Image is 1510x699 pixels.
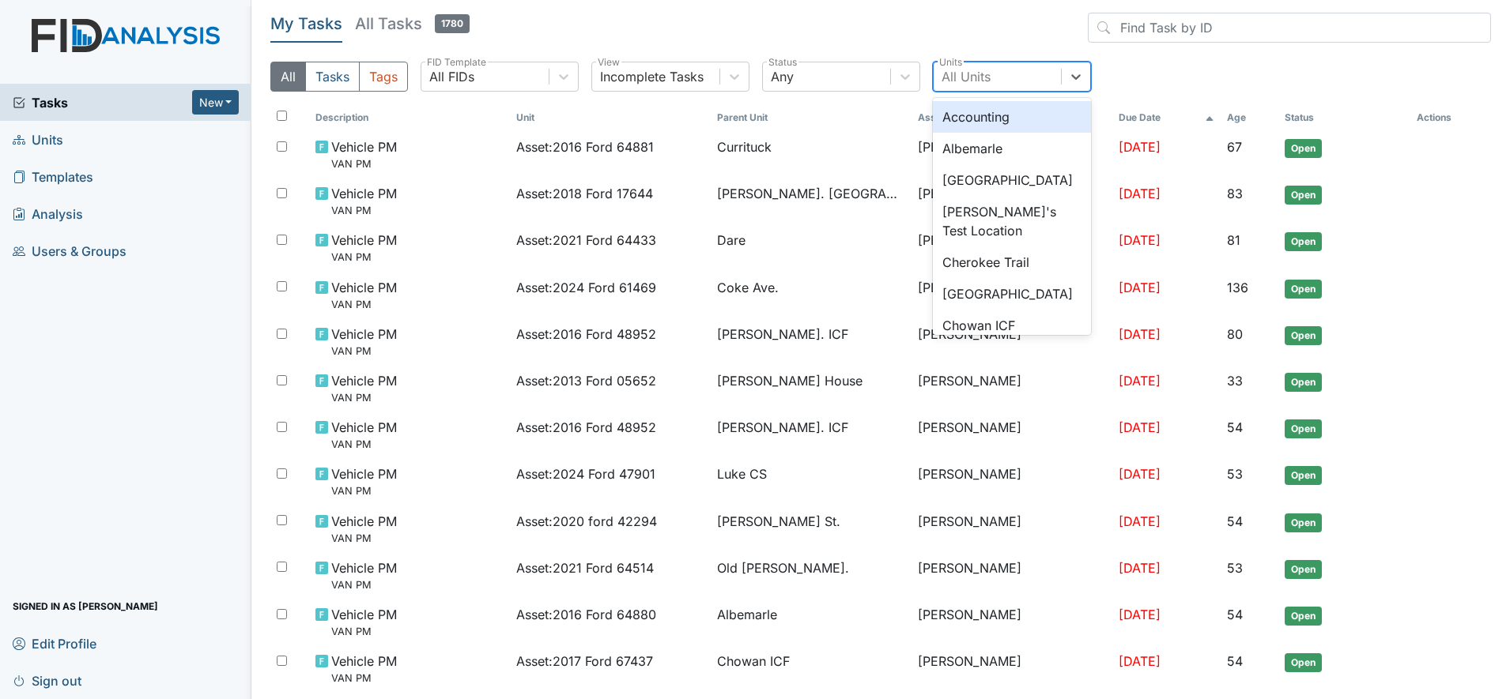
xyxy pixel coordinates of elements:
[331,184,397,218] span: Vehicle PM VAN PM
[516,231,656,250] span: Asset : 2021 Ford 64433
[1119,560,1161,576] span: [DATE]
[13,201,83,226] span: Analysis
[359,62,408,92] button: Tags
[942,67,991,86] div: All Units
[13,164,93,189] span: Templates
[1221,104,1278,131] th: Toggle SortBy
[933,246,1091,278] div: Cherokee Trail
[717,464,767,483] span: Luke CS
[1227,513,1243,529] span: 54
[1119,186,1161,201] span: [DATE]
[912,645,1112,692] td: [PERSON_NAME]
[1119,232,1161,248] span: [DATE]
[933,310,1091,341] div: Chowan ICF
[331,624,397,639] small: VAN PM
[1285,139,1322,158] span: Open
[435,14,470,33] span: 1780
[1227,139,1242,155] span: 67
[331,558,397,592] span: Vehicle PM VAN PM
[912,365,1112,412] td: [PERSON_NAME]
[933,133,1091,164] div: Albemarle
[13,668,81,693] span: Sign out
[331,531,397,546] small: VAN PM
[1285,466,1322,485] span: Open
[912,224,1112,271] td: [PERSON_NAME]
[13,631,96,656] span: Edit Profile
[277,111,287,121] input: Toggle All Rows Selected
[331,652,397,686] span: Vehicle PM VAN PM
[1227,326,1243,342] span: 80
[912,458,1112,505] td: [PERSON_NAME]
[717,325,848,344] span: [PERSON_NAME]. ICF
[1285,232,1322,251] span: Open
[1119,466,1161,482] span: [DATE]
[1285,653,1322,672] span: Open
[1410,104,1489,131] th: Actions
[717,512,840,531] span: [PERSON_NAME] St.
[331,418,397,452] span: Vehicle PM VAN PM
[1227,607,1243,622] span: 54
[331,344,397,359] small: VAN PM
[516,137,654,156] span: Asset : 2016 Ford 64881
[331,671,397,686] small: VAN PM
[516,278,656,297] span: Asset : 2024 Ford 61469
[331,231,397,265] span: Vehicle PM VAN PM
[309,104,510,131] th: Toggle SortBy
[933,196,1091,246] div: [PERSON_NAME]'s Test Location
[717,605,777,624] span: Albemarle
[516,558,654,577] span: Asset : 2021 Ford 64514
[192,90,240,115] button: New
[331,137,397,171] span: Vehicle PM VAN PM
[270,62,408,92] div: Type filter
[717,184,905,203] span: [PERSON_NAME]. [GEOGRAPHIC_DATA]
[933,101,1091,133] div: Accounting
[912,104,1112,131] th: Assignee
[13,93,192,112] a: Tasks
[912,178,1112,224] td: [PERSON_NAME]
[331,371,397,405] span: Vehicle PM VAN PM
[270,62,306,92] button: All
[516,325,656,344] span: Asset : 2016 Ford 48952
[429,67,474,86] div: All FIDs
[912,318,1112,365] td: [PERSON_NAME]
[717,558,849,577] span: Old [PERSON_NAME].
[1227,232,1240,248] span: 81
[331,203,397,218] small: VAN PM
[1227,186,1243,201] span: 83
[600,67,704,86] div: Incomplete Tasks
[1227,466,1243,482] span: 53
[717,231,746,250] span: Dare
[510,104,711,131] th: Toggle SortBy
[1112,104,1221,131] th: Toggle SortBy
[1227,280,1248,295] span: 136
[331,297,397,312] small: VAN PM
[516,652,653,671] span: Asset : 2017 Ford 67437
[1119,139,1161,155] span: [DATE]
[331,390,397,405] small: VAN PM
[717,137,772,156] span: Currituck
[1285,560,1322,579] span: Open
[13,594,158,618] span: Signed in as [PERSON_NAME]
[1119,326,1161,342] span: [DATE]
[912,552,1112,599] td: [PERSON_NAME]
[331,464,397,498] span: Vehicle PM VAN PM
[331,577,397,592] small: VAN PM
[331,278,397,312] span: Vehicle PM VAN PM
[13,239,126,263] span: Users & Groups
[1119,653,1161,669] span: [DATE]
[516,512,657,531] span: Asset : 2020 ford 42294
[912,131,1112,178] td: [PERSON_NAME]
[1278,104,1411,131] th: Toggle SortBy
[516,418,656,437] span: Asset : 2016 Ford 48952
[1119,513,1161,529] span: [DATE]
[1119,607,1161,622] span: [DATE]
[912,505,1112,552] td: [PERSON_NAME]
[331,325,397,359] span: Vehicle PM VAN PM
[717,418,848,437] span: [PERSON_NAME]. ICF
[933,164,1091,196] div: [GEOGRAPHIC_DATA]
[305,62,360,92] button: Tasks
[912,272,1112,318] td: [PERSON_NAME]
[1285,513,1322,532] span: Open
[1285,607,1322,626] span: Open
